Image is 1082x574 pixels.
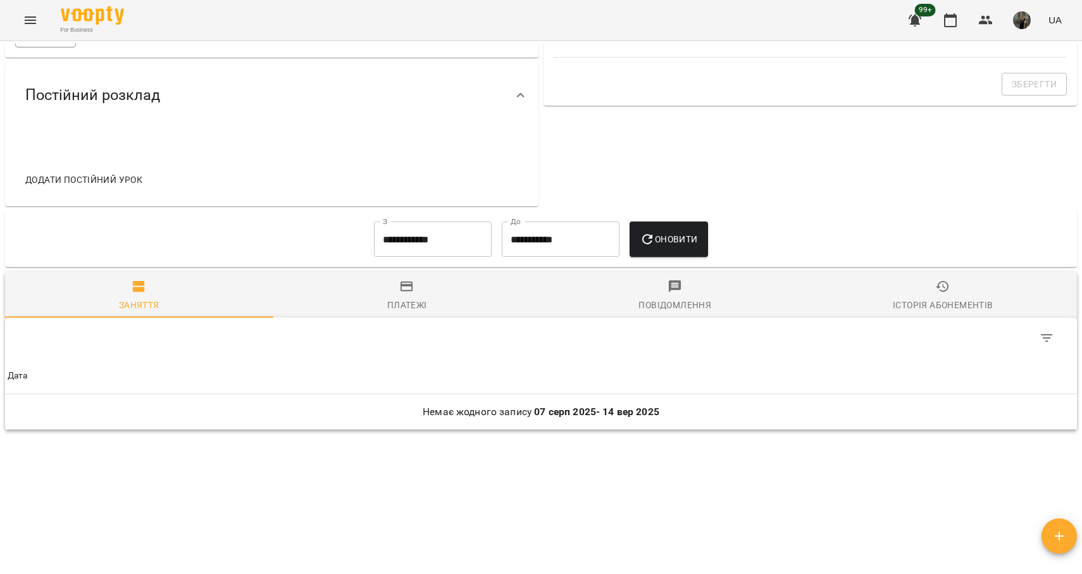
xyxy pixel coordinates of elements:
[8,368,1074,384] span: Дата
[638,297,711,313] div: Повідомлення
[20,168,147,191] button: Додати постійний урок
[1013,11,1031,29] img: 331913643cd58b990721623a0d187df0.png
[1048,13,1062,27] span: UA
[630,221,707,257] button: Оновити
[8,404,1074,420] p: Немає жодного запису
[25,172,142,187] span: Додати постійний урок
[640,232,697,247] span: Оновити
[5,318,1077,358] div: Table Toolbar
[1043,8,1067,32] button: UA
[915,4,936,16] span: 99+
[15,5,46,35] button: Menu
[25,85,160,105] span: Постійний розклад
[8,368,28,384] div: Sort
[8,368,28,384] div: Дата
[119,297,159,313] div: Заняття
[61,26,124,34] span: For Business
[387,297,427,313] div: Платежі
[534,406,659,418] b: 07 серп 2025 - 14 вер 2025
[1031,323,1062,353] button: Фільтр
[5,63,538,128] div: Постійний розклад
[61,6,124,25] img: Voopty Logo
[893,297,993,313] div: Історія абонементів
